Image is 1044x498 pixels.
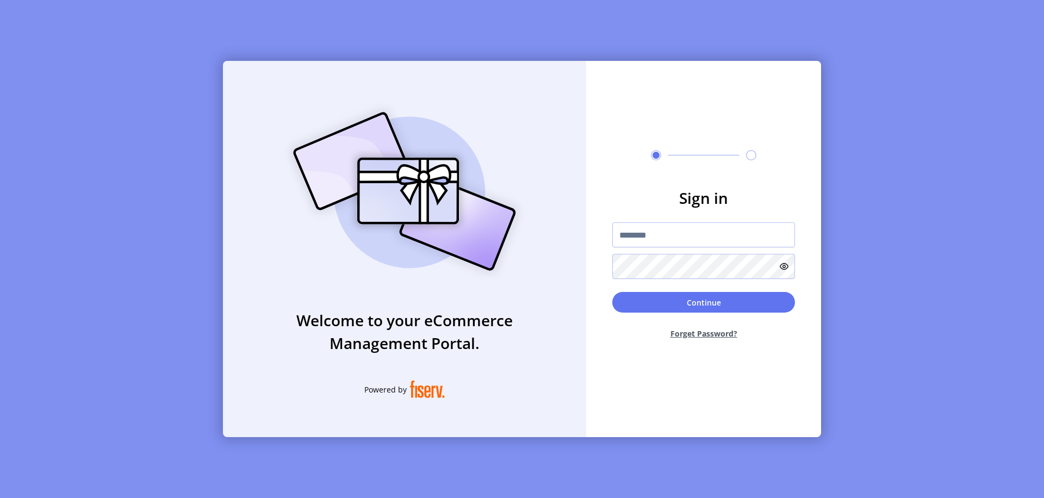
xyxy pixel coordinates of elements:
[364,384,407,395] span: Powered by
[612,186,795,209] h3: Sign in
[612,319,795,348] button: Forget Password?
[612,292,795,313] button: Continue
[223,309,586,354] h3: Welcome to your eCommerce Management Portal.
[277,100,532,283] img: card_Illustration.svg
